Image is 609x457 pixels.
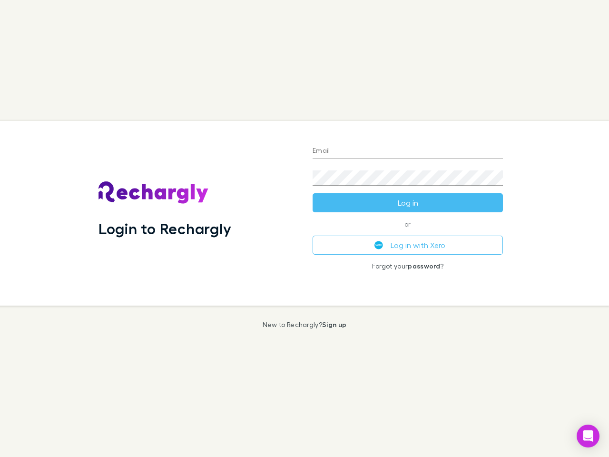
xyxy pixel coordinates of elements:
p: Forgot your ? [313,262,503,270]
button: Log in with Xero [313,236,503,255]
p: New to Rechargly? [263,321,347,328]
div: Open Intercom Messenger [577,425,599,447]
img: Xero's logo [374,241,383,249]
img: Rechargly's Logo [98,181,209,204]
a: Sign up [322,320,346,328]
a: password [408,262,440,270]
button: Log in [313,193,503,212]
h1: Login to Rechargly [98,219,231,238]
